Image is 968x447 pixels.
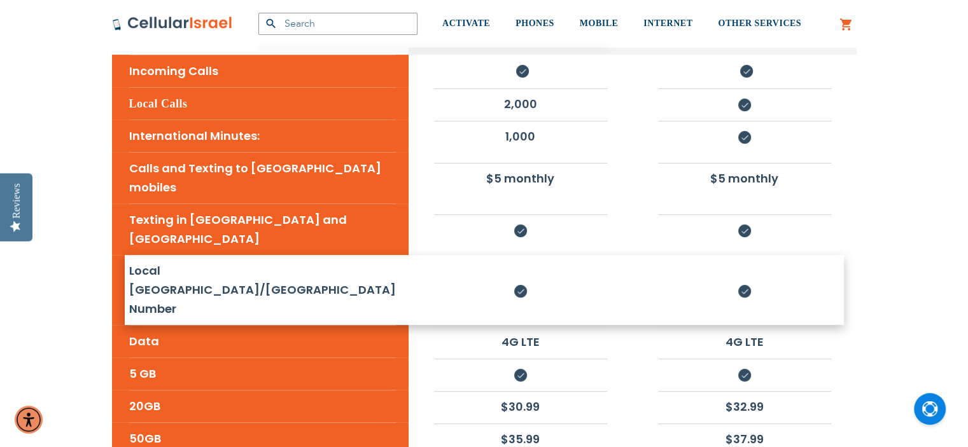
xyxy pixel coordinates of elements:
li: $32.99 [658,391,831,422]
div: Reviews [11,183,22,218]
li: 1,000 [434,121,607,151]
li: $30.99 [434,391,607,422]
li: Data [129,325,396,357]
h5: Local Calls [129,87,396,120]
span: ACTIVATE [442,18,490,28]
li: 4G LTE [658,326,831,357]
li: Texting in [GEOGRAPHIC_DATA] and [GEOGRAPHIC_DATA] [129,203,396,255]
li: 2,000 [434,88,607,119]
span: MOBILE [580,18,619,28]
div: Accessibility Menu [15,406,43,434]
img: Cellular Israel Logo [112,16,233,31]
li: $5 monthly [658,163,831,193]
input: Search [258,13,417,35]
span: INTERNET [643,18,692,28]
li: Calls and Texting to [GEOGRAPHIC_DATA] mobiles [129,152,396,203]
li: $5 monthly [434,163,607,193]
span: PHONES [516,18,554,28]
li: 20GB [129,390,396,422]
li: Local [GEOGRAPHIC_DATA]/[GEOGRAPHIC_DATA] Number [129,255,396,325]
li: 5 GB [129,357,396,390]
li: Incoming Calls [129,55,396,87]
span: OTHER SERVICES [718,18,801,28]
li: 4G LTE [434,326,607,357]
li: International Minutes: [129,120,396,152]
